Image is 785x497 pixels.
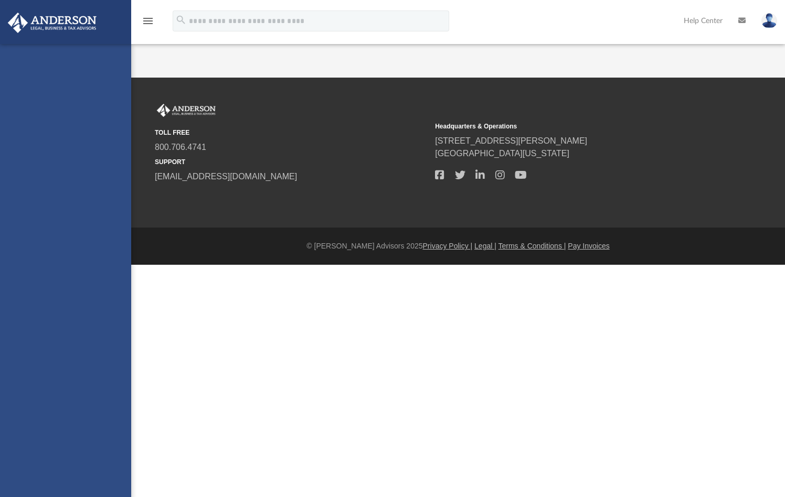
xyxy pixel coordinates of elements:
[761,13,777,28] img: User Pic
[155,172,297,181] a: [EMAIL_ADDRESS][DOMAIN_NAME]
[435,136,587,145] a: [STREET_ADDRESS][PERSON_NAME]
[131,241,785,252] div: © [PERSON_NAME] Advisors 2025
[155,128,428,137] small: TOLL FREE
[5,13,100,33] img: Anderson Advisors Platinum Portal
[142,20,154,27] a: menu
[435,149,569,158] a: [GEOGRAPHIC_DATA][US_STATE]
[474,242,496,250] a: Legal |
[568,242,609,250] a: Pay Invoices
[435,122,708,131] small: Headquarters & Operations
[142,15,154,27] i: menu
[175,14,187,26] i: search
[155,157,428,167] small: SUPPORT
[423,242,473,250] a: Privacy Policy |
[155,104,218,117] img: Anderson Advisors Platinum Portal
[155,143,206,152] a: 800.706.4741
[498,242,566,250] a: Terms & Conditions |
